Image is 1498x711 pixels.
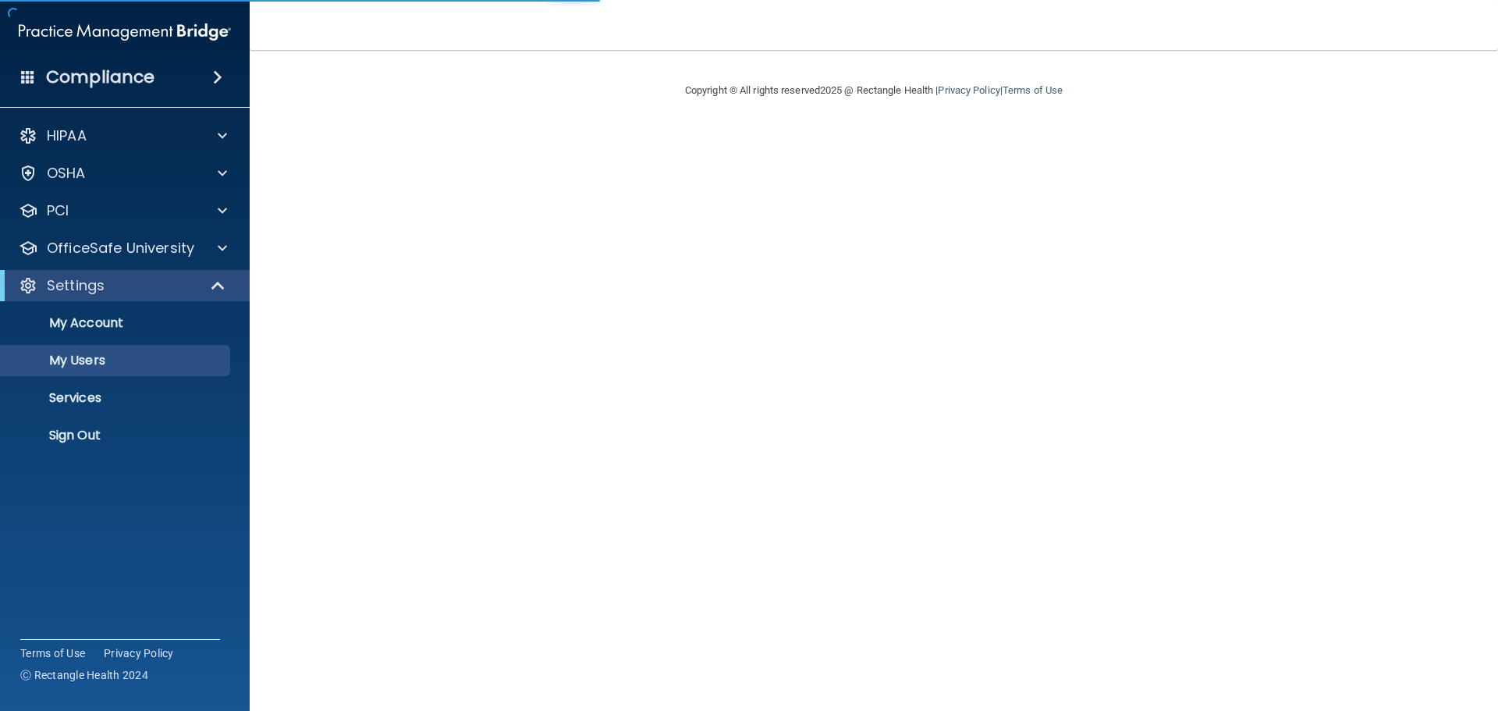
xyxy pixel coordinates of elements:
[47,126,87,145] p: HIPAA
[19,239,227,258] a: OfficeSafe University
[20,645,85,661] a: Terms of Use
[1003,84,1063,96] a: Terms of Use
[10,390,223,406] p: Services
[10,353,223,368] p: My Users
[47,164,86,183] p: OSHA
[589,66,1159,116] div: Copyright © All rights reserved 2025 @ Rectangle Health | |
[47,276,105,295] p: Settings
[10,428,223,443] p: Sign Out
[938,84,999,96] a: Privacy Policy
[19,201,227,220] a: PCI
[19,126,227,145] a: HIPAA
[19,164,227,183] a: OSHA
[46,66,154,88] h4: Compliance
[19,276,226,295] a: Settings
[47,239,194,258] p: OfficeSafe University
[20,667,148,683] span: Ⓒ Rectangle Health 2024
[10,315,223,331] p: My Account
[47,201,69,220] p: PCI
[19,16,231,48] img: PMB logo
[104,645,174,661] a: Privacy Policy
